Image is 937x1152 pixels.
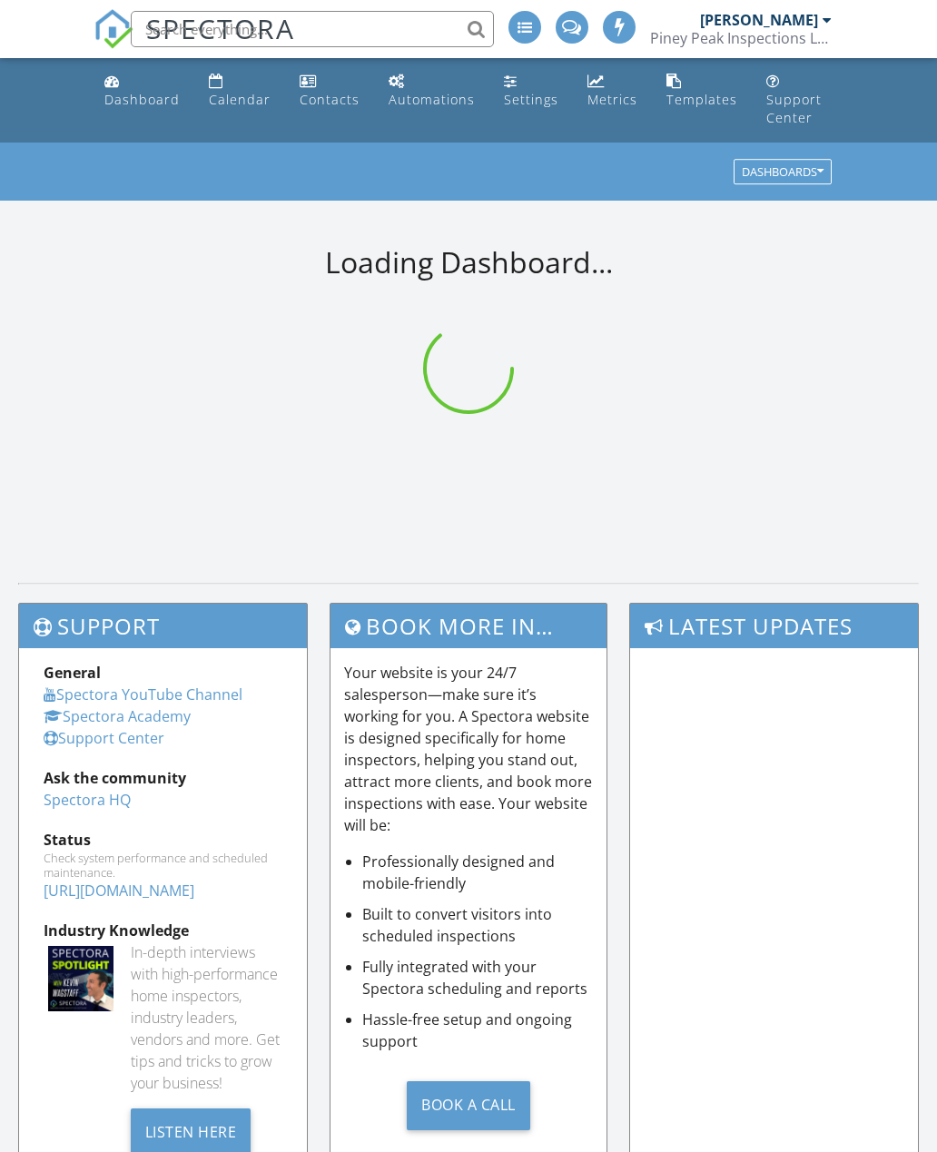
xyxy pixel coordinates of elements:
[759,65,840,135] a: Support Center
[407,1081,530,1130] div: Book a Call
[209,91,271,108] div: Calendar
[659,65,745,117] a: Templates
[381,65,482,117] a: Automations (Advanced)
[580,65,645,117] a: Metrics
[292,65,367,117] a: Contacts
[362,956,594,999] li: Fully integrated with your Spectora scheduling and reports
[94,9,133,49] img: The Best Home Inspection Software - Spectora
[344,662,594,836] p: Your website is your 24/7 salesperson—make sure it’s working for you. A Spectora website is desig...
[97,65,187,117] a: Dashboard
[202,65,278,117] a: Calendar
[362,851,594,894] li: Professionally designed and mobile-friendly
[362,903,594,947] li: Built to convert visitors into scheduled inspections
[330,604,607,648] h3: Book More Inspections
[131,1121,252,1141] a: Listen Here
[48,946,113,1011] img: Spectoraspolightmain
[131,11,494,47] input: Search everything...
[700,11,818,29] div: [PERSON_NAME]
[504,91,558,108] div: Settings
[44,663,101,683] strong: General
[44,829,282,851] div: Status
[734,160,832,185] button: Dashboards
[44,706,191,726] a: Spectora Academy
[497,65,566,117] a: Settings
[344,1067,594,1144] a: Book a Call
[19,604,307,648] h3: Support
[44,684,242,704] a: Spectora YouTube Channel
[44,790,131,810] a: Spectora HQ
[44,881,194,901] a: [URL][DOMAIN_NAME]
[131,941,282,1094] div: In-depth interviews with high-performance home inspectors, industry leaders, vendors and more. Ge...
[666,91,737,108] div: Templates
[104,91,180,108] div: Dashboard
[300,91,360,108] div: Contacts
[44,851,282,880] div: Check system performance and scheduled maintenance.
[587,91,637,108] div: Metrics
[389,91,475,108] div: Automations
[44,920,282,941] div: Industry Knowledge
[44,767,282,789] div: Ask the community
[362,1009,594,1052] li: Hassle-free setup and ongoing support
[650,29,832,47] div: Piney Peak Inspections LLC
[630,604,918,648] h3: Latest Updates
[742,166,824,179] div: Dashboards
[94,25,295,63] a: SPECTORA
[44,728,164,748] a: Support Center
[766,91,822,126] div: Support Center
